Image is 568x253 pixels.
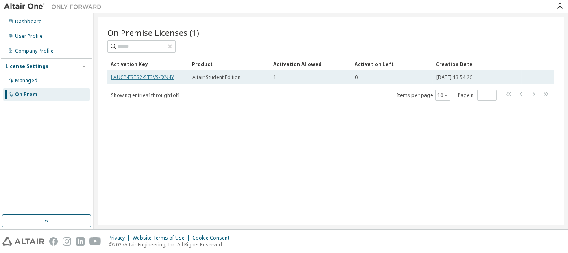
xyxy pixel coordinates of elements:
[436,57,518,70] div: Creation Date
[192,235,234,241] div: Cookie Consent
[15,48,54,54] div: Company Profile
[107,27,199,38] span: On Premise Licenses (1)
[111,57,185,70] div: Activation Key
[437,92,448,99] button: 10
[15,33,43,40] div: User Profile
[109,241,234,248] p: © 2025 Altair Engineering, Inc. All Rights Reserved.
[76,237,85,246] img: linkedin.svg
[2,237,44,246] img: altair_logo.svg
[397,90,450,101] span: Items per page
[355,74,358,81] span: 0
[458,90,497,101] span: Page n.
[273,57,348,70] div: Activation Allowed
[15,77,37,84] div: Managed
[111,92,181,99] span: Showing entries 1 through 1 of 1
[192,57,267,70] div: Product
[63,237,71,246] img: instagram.svg
[111,74,174,81] a: LAUCP-ESTS2-ST3VS-IXN4Y
[5,63,48,70] div: License Settings
[15,91,37,98] div: On Prem
[49,237,58,246] img: facebook.svg
[133,235,192,241] div: Website Terms of Use
[4,2,106,11] img: Altair One
[355,57,429,70] div: Activation Left
[89,237,101,246] img: youtube.svg
[109,235,133,241] div: Privacy
[274,74,276,81] span: 1
[192,74,241,81] span: Altair Student Edition
[436,74,472,81] span: [DATE] 13:54:26
[15,18,42,25] div: Dashboard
